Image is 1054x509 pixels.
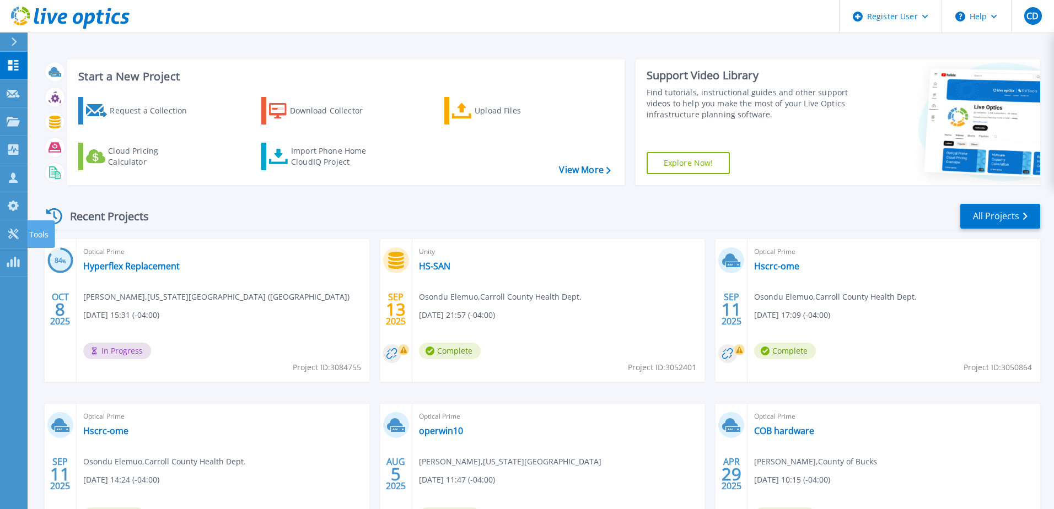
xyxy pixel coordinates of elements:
a: Upload Files [444,97,567,124]
span: [DATE] 14:24 (-04:00) [83,474,159,486]
div: Download Collector [290,100,378,122]
div: AUG 2025 [385,454,406,494]
a: Hscrc-ome [754,261,799,272]
span: Project ID: 3084755 [293,361,361,373]
div: Support Video Library [647,68,853,83]
div: Upload Files [475,100,563,122]
a: COB hardware [754,425,814,436]
span: Complete [754,343,816,359]
span: Project ID: 3052401 [628,361,696,373]
div: SEP 2025 [385,289,406,329]
span: Optical Prime [754,410,1034,423]
div: Find tutorials, instructional guides and other support videos to help you make the most of your L... [647,87,853,120]
span: [PERSON_NAME] , [US_STATE][GEOGRAPHIC_DATA] [419,456,601,468]
span: Optical Prime [419,410,698,423]
a: HS-SAN [419,261,450,272]
div: APR 2025 [721,454,742,494]
a: Request a Collection [78,97,201,124]
span: 13 [386,305,406,314]
a: Download Collector [261,97,384,124]
span: [DATE] 11:47 (-04:00) [419,474,495,486]
span: [DATE] 17:09 (-04:00) [754,309,830,321]
span: 8 [55,305,65,314]
span: 11 [722,305,741,314]
div: SEP 2025 [50,454,71,494]
span: Osondu Elemuo , Carroll County Health Dept. [754,291,917,303]
span: % [62,258,66,264]
span: Osondu Elemuo , Carroll County Health Dept. [419,291,582,303]
span: Complete [419,343,481,359]
span: [DATE] 21:57 (-04:00) [419,309,495,321]
span: Osondu Elemuo , Carroll County Health Dept. [83,456,246,468]
span: Optical Prime [754,246,1034,258]
span: [DATE] 15:31 (-04:00) [83,309,159,321]
p: Tools [29,220,49,249]
div: SEP 2025 [721,289,742,329]
span: Project ID: 3050864 [964,361,1032,373]
a: All Projects [960,204,1040,229]
span: [PERSON_NAME] , [US_STATE][GEOGRAPHIC_DATA] ([GEOGRAPHIC_DATA]) [83,291,349,303]
span: Optical Prime [83,246,363,258]
span: 29 [722,469,741,479]
div: Request a Collection [110,100,198,122]
span: [DATE] 10:15 (-04:00) [754,474,830,486]
span: Unity [419,246,698,258]
a: Hyperflex Replacement [83,261,180,272]
div: Import Phone Home CloudIQ Project [291,145,377,167]
span: Optical Prime [83,410,363,423]
div: OCT 2025 [50,289,71,329]
a: Cloud Pricing Calculator [78,143,201,170]
span: 5 [391,469,401,479]
a: View More [559,165,610,175]
span: [PERSON_NAME] , County of Bucks [754,456,877,468]
h3: Start a New Project [78,71,610,83]
span: 11 [50,469,70,479]
a: Hscrc-ome [83,425,128,436]
a: operwin10 [419,425,463,436]
span: CD [1026,12,1039,20]
a: Explore Now! [647,152,730,174]
span: In Progress [83,343,151,359]
h3: 84 [47,254,73,267]
div: Recent Projects [42,203,164,230]
div: Cloud Pricing Calculator [108,145,196,167]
